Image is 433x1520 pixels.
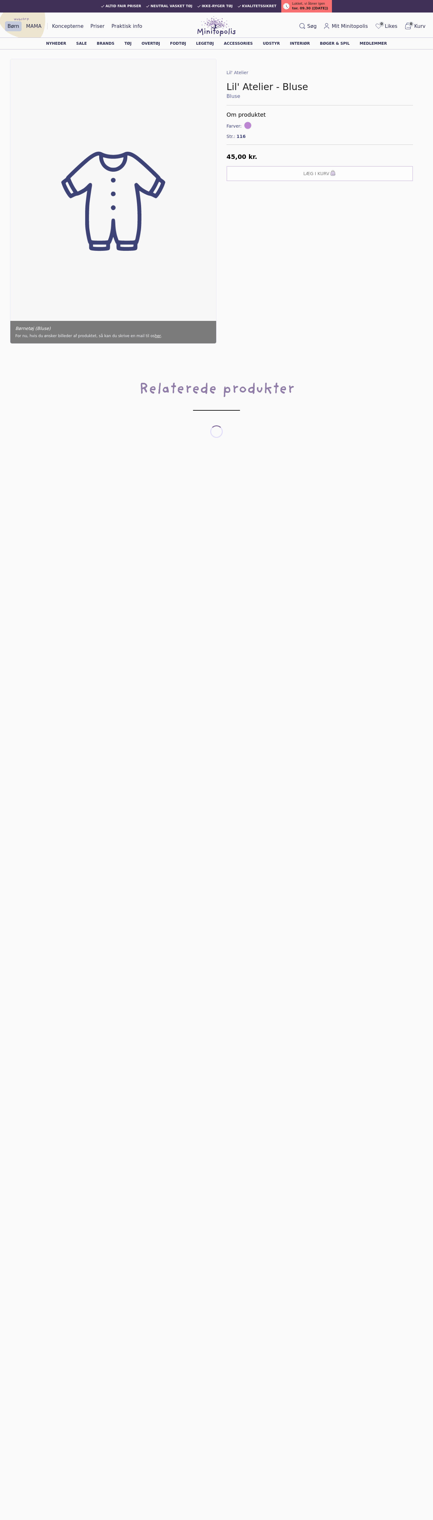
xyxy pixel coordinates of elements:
[227,133,235,139] span: Str.:
[155,334,161,338] a: her
[23,21,44,31] a: MAMA
[303,170,329,177] span: Læg i kurv
[332,23,368,30] span: Mit Minitopolis
[263,42,280,45] a: Udstyr
[109,21,145,31] a: Praktisk info
[196,42,214,45] a: Legetøj
[10,379,423,420] h2: Relaterede produkter
[10,59,216,343] div: 1
[88,21,107,31] a: Priser
[227,110,413,119] h5: Om produktet
[150,4,192,8] span: Neutral vasket tøj
[385,23,397,30] span: Likes
[379,22,384,27] span: 0
[227,123,243,129] span: Farver:
[46,42,66,45] a: Nyheder
[290,42,310,45] a: Interiør
[15,326,211,331] p: Børnetøj (Bluse)
[15,333,211,338] div: For nu, hvis du ønsker billeder af produktet, så kan du skrive en mail til os .
[292,6,328,11] span: tor. 09.30 ([DATE])
[409,22,414,27] span: 0
[372,21,400,32] a: 0Likes
[125,42,132,45] a: Tøj
[10,59,216,343] img: Børnetøj (Bluse)
[97,42,114,45] a: Brands
[237,133,246,139] span: 116
[5,21,22,31] a: Børn
[170,42,186,45] a: Fodtøj
[402,21,428,32] button: 0Kurv
[292,1,325,6] span: Lukket, vi åbner igen
[227,153,257,160] span: 45,00 kr.
[197,16,236,36] img: Minitopolis logo
[227,81,413,93] h1: Lil' Atelier - Bluse
[227,70,248,75] a: Lil' Atelier
[202,4,233,8] span: Ikke-ryger tøj
[297,21,319,31] button: Søg
[76,42,87,45] a: Sale
[321,21,370,31] a: Mit Minitopolis
[360,42,387,45] a: Medlemmer
[227,166,413,181] button: Læg i kurv
[242,4,277,8] span: Kvalitetssikret
[224,42,253,45] a: Accessories
[227,93,413,100] a: Bluse
[49,21,86,31] a: Koncepterne
[142,42,160,45] a: Overtøj
[105,4,141,8] span: Altid fair priser
[320,42,350,45] a: Bøger & spil
[414,23,425,30] span: Kurv
[307,23,317,30] span: Søg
